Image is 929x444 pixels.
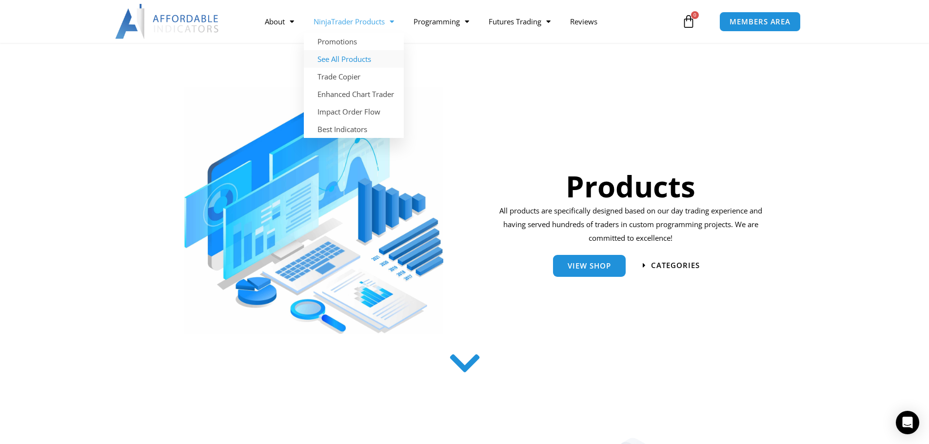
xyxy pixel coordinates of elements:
a: Reviews [560,10,607,33]
a: Promotions [304,33,404,50]
a: Futures Trading [479,10,560,33]
nav: Menu [255,10,679,33]
a: Enhanced Chart Trader [304,85,404,103]
span: View Shop [568,262,611,270]
span: categories [651,262,700,269]
a: NinjaTrader Products [304,10,404,33]
a: About [255,10,304,33]
ul: NinjaTrader Products [304,33,404,138]
p: All products are specifically designed based on our day trading experience and having served hund... [496,204,766,245]
a: MEMBERS AREA [719,12,801,32]
a: 0 [667,7,710,36]
a: See All Products [304,50,404,68]
h1: Products [496,166,766,207]
img: LogoAI | Affordable Indicators – NinjaTrader [115,4,220,39]
div: Open Intercom Messenger [896,411,919,434]
a: View Shop [553,255,626,277]
a: Impact Order Flow [304,103,404,120]
a: Best Indicators [304,120,404,138]
a: categories [643,262,700,269]
a: Programming [404,10,479,33]
span: 0 [691,11,699,19]
span: MEMBERS AREA [730,18,791,25]
img: ProductsSection scaled | Affordable Indicators – NinjaTrader [184,87,443,334]
a: Trade Copier [304,68,404,85]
